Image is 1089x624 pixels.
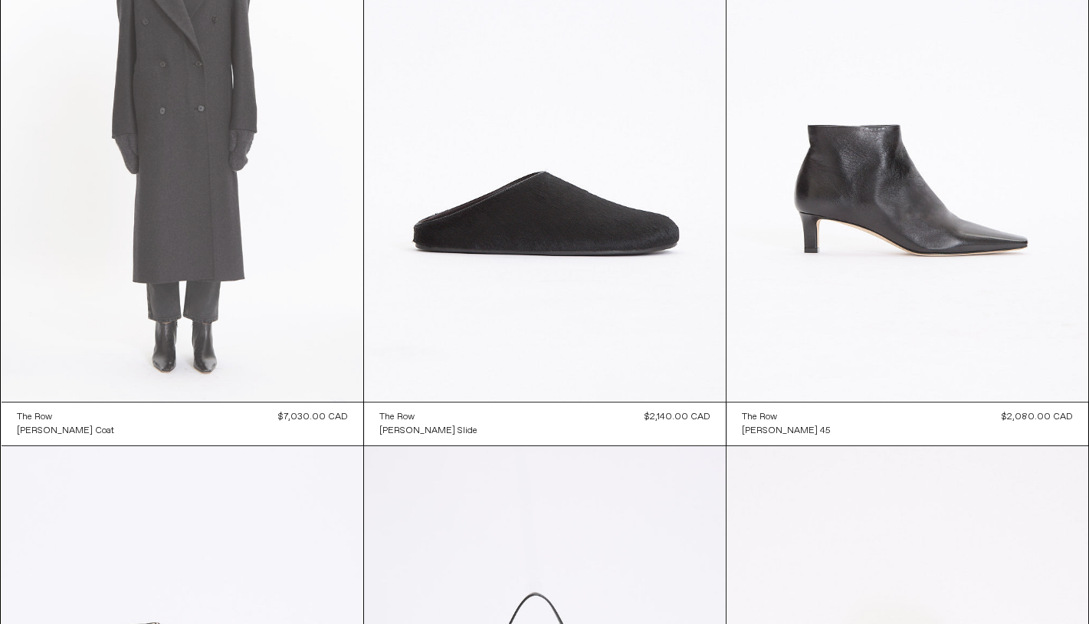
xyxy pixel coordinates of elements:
div: $2,080.00 CAD [1002,410,1073,424]
div: $7,030.00 CAD [278,410,348,424]
div: The Row [17,411,52,424]
div: The Row [742,411,777,424]
a: The Row [17,410,114,424]
a: The Row [742,410,831,424]
a: [PERSON_NAME] 45 [742,424,831,438]
a: [PERSON_NAME] Slide [379,424,477,438]
div: $2,140.00 CAD [645,410,710,424]
a: The Row [379,410,477,424]
a: [PERSON_NAME] Coat [17,424,114,438]
div: The Row [379,411,415,424]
